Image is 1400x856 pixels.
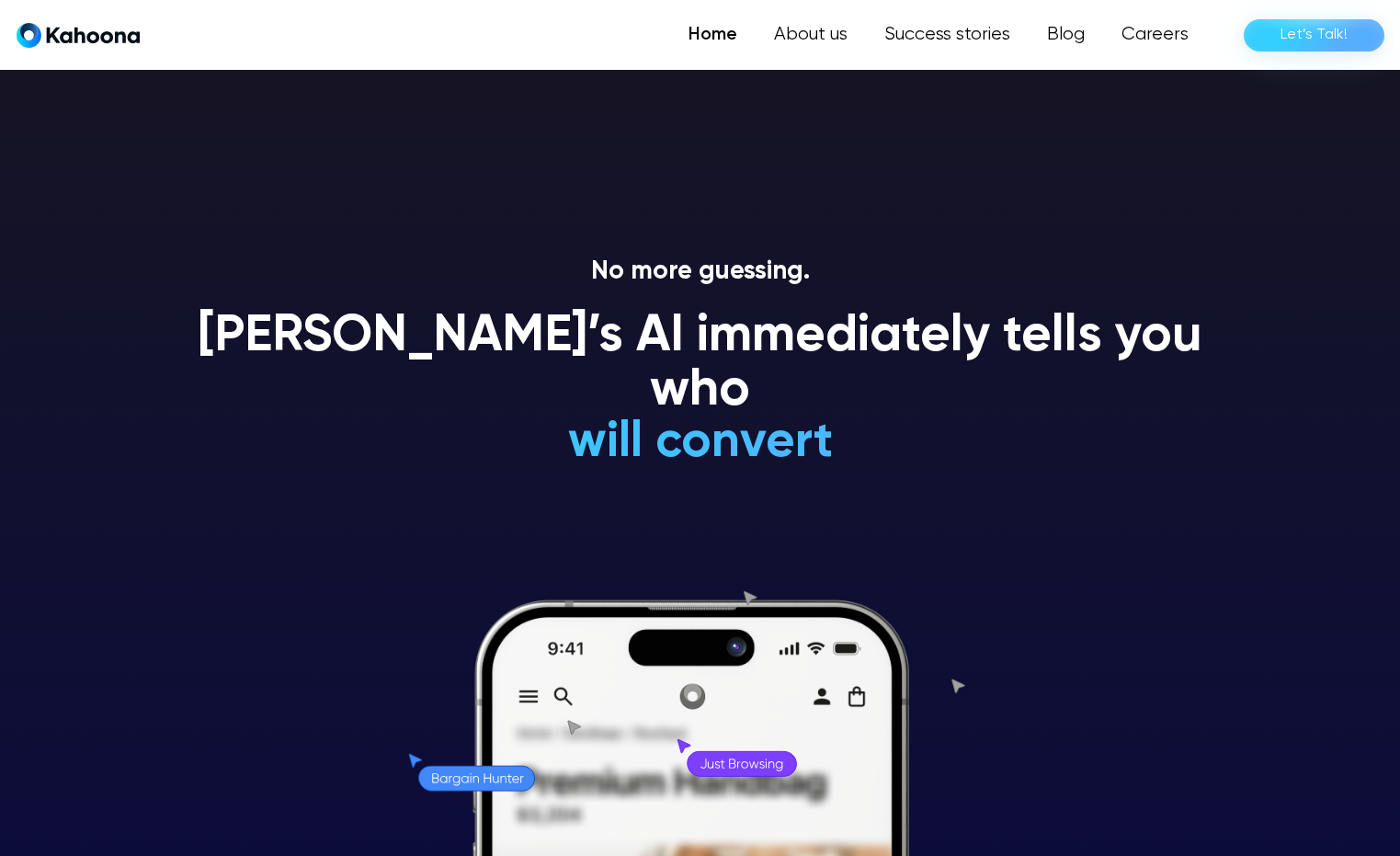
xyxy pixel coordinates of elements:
[176,257,1224,288] p: No more guessing.
[866,17,1029,53] a: Success stories
[756,17,866,53] a: About us
[670,17,756,53] a: Home
[176,310,1224,419] h1: [PERSON_NAME]’s AI immediately tells you who
[701,759,784,770] g: Just Browsing
[1103,17,1207,53] a: Careers
[429,416,971,470] h1: will convert
[1280,20,1348,50] div: Let’s Talk!
[1244,19,1384,51] a: Let’s Talk!
[17,22,140,49] a: home
[1029,17,1103,53] a: Blog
